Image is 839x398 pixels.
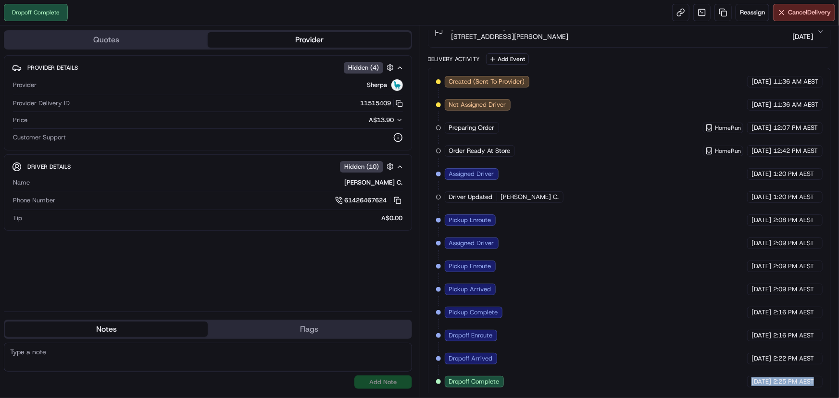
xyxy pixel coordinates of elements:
span: Name [13,178,30,187]
img: sherpa_logo.png [391,79,403,91]
a: 📗Knowledge Base [6,136,77,153]
span: Provider [13,81,37,89]
span: 2:09 PM AEST [773,239,814,248]
span: Price [13,116,27,124]
div: Start new chat [33,92,158,101]
button: 11515409 [361,99,403,108]
span: HomeRun [715,147,741,155]
span: [DATE] [751,147,771,155]
button: [PERSON_NAME][STREET_ADDRESS][PERSON_NAME]3:00 PM[DATE] [428,16,831,47]
span: Sherpa [367,81,388,89]
span: Pickup Enroute [449,262,491,271]
span: Tip [13,214,22,223]
span: Pickup Arrived [449,285,491,294]
span: Pickup Complete [449,308,498,317]
button: Add Event [486,53,529,65]
span: Pickup Enroute [449,216,491,224]
img: Nash [10,10,29,29]
img: 1736555255976-a54dd68f-1ca7-489b-9aae-adbdc363a1c4 [10,92,27,109]
span: API Documentation [91,139,154,149]
span: 2:09 PM AEST [773,285,814,294]
span: 2:16 PM AEST [773,331,814,340]
span: 1:20 PM AEST [773,170,814,178]
button: Flags [208,322,411,337]
span: Phone Number [13,196,55,205]
span: [DATE] [751,193,771,201]
span: 2:22 PM AEST [773,354,814,363]
span: [DATE] [751,239,771,248]
div: 📗 [10,140,17,148]
span: Hidden ( 10 ) [344,162,379,171]
span: 12:42 PM AEST [773,147,818,155]
span: Dropoff Arrived [449,354,493,363]
span: Driver Details [27,163,71,171]
button: Reassign [736,4,769,21]
span: Pylon [96,163,116,170]
button: Hidden (10) [340,161,396,173]
span: Not Assigned Driver [449,100,506,109]
span: 1:20 PM AEST [773,193,814,201]
span: Reassign [740,8,765,17]
a: 💻API Documentation [77,136,158,153]
span: Customer Support [13,133,66,142]
div: A$0.00 [26,214,403,223]
span: [DATE] [751,124,771,132]
span: [PERSON_NAME] C. [501,193,559,201]
span: Dropoff Complete [449,377,500,386]
button: CancelDelivery [773,4,835,21]
p: Welcome 👋 [10,38,175,54]
button: Driver DetailsHidden (10) [12,159,404,174]
span: [STREET_ADDRESS][PERSON_NAME] [451,32,569,41]
span: A$13.90 [369,116,394,124]
button: Provider [208,32,411,48]
button: Provider DetailsHidden (4) [12,60,404,75]
button: Hidden (4) [344,62,396,74]
span: [DATE] [751,216,771,224]
span: 2:25 PM AEST [773,377,814,386]
span: [DATE] [751,354,771,363]
span: [DATE] [751,170,771,178]
span: [DATE] [751,100,771,109]
span: HomeRun [715,124,741,132]
span: Assigned Driver [449,170,494,178]
a: Powered byPylon [68,162,116,170]
span: 11:36 AM AEST [773,100,818,109]
span: Provider Delivery ID [13,99,70,108]
span: 2:09 PM AEST [773,262,814,271]
span: Knowledge Base [19,139,74,149]
span: [DATE] [751,377,771,386]
span: [DATE] [787,32,813,41]
button: A$13.90 [318,116,403,124]
span: [DATE] [751,331,771,340]
span: Cancel Delivery [788,8,831,17]
span: 2:16 PM AEST [773,308,814,317]
button: Notes [5,322,208,337]
button: Start new chat [163,95,175,106]
div: Delivery Activity [428,55,480,63]
span: Created (Sent To Provider) [449,77,525,86]
span: 12:07 PM AEST [773,124,818,132]
span: Order Ready At Store [449,147,511,155]
span: 61426467624 [345,196,387,205]
div: We're available if you need us! [33,101,122,109]
span: Driver Updated [449,193,493,201]
span: [DATE] [751,262,771,271]
span: Assigned Driver [449,239,494,248]
span: Hidden ( 4 ) [348,63,379,72]
div: [PERSON_NAME] C. [34,178,403,187]
span: [DATE] [751,77,771,86]
div: 💻 [81,140,89,148]
span: 11:36 AM AEST [773,77,818,86]
button: Quotes [5,32,208,48]
span: 2:08 PM AEST [773,216,814,224]
span: [DATE] [751,308,771,317]
input: Clear [25,62,159,72]
span: Provider Details [27,64,78,72]
a: 61426467624 [335,195,403,206]
span: Preparing Order [449,124,495,132]
span: Dropoff Enroute [449,331,493,340]
span: [DATE] [751,285,771,294]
